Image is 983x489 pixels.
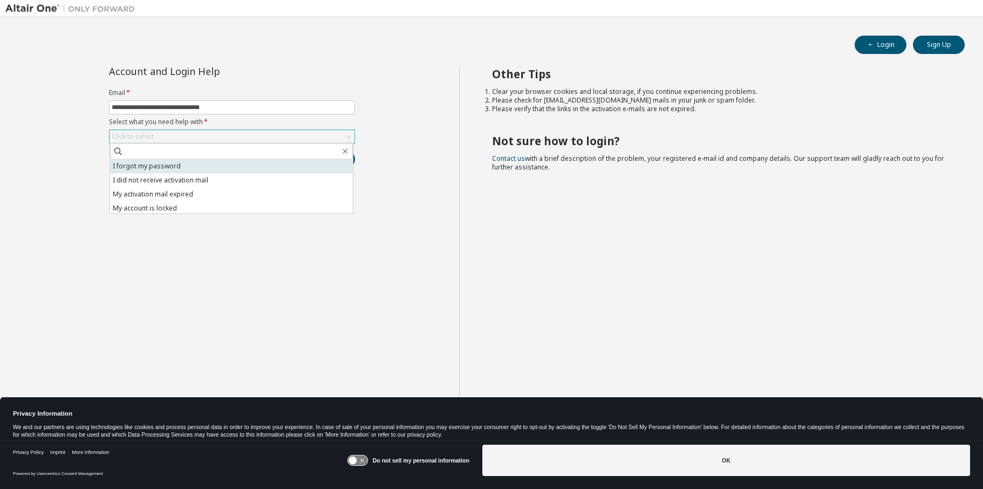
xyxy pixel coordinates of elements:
[492,67,946,81] h2: Other Tips
[492,105,946,113] li: Please verify that the links in the activation e-mails are not expired.
[492,96,946,105] li: Please check for [EMAIL_ADDRESS][DOMAIN_NAME] mails in your junk or spam folder.
[5,3,140,14] img: Altair One
[109,67,306,76] div: Account and Login Help
[110,130,354,143] div: Click to select
[109,89,355,97] label: Email
[112,132,154,141] div: Click to select
[492,87,946,96] li: Clear your browser cookies and local storage, if you continue experiencing problems.
[492,154,525,163] a: Contact us
[110,159,353,173] li: I forgot my password
[913,36,965,54] button: Sign Up
[109,118,355,126] label: Select what you need help with
[492,154,944,172] span: with a brief description of the problem, your registered e-mail id and company details. Our suppo...
[492,134,946,148] h2: Not sure how to login?
[855,36,906,54] button: Login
